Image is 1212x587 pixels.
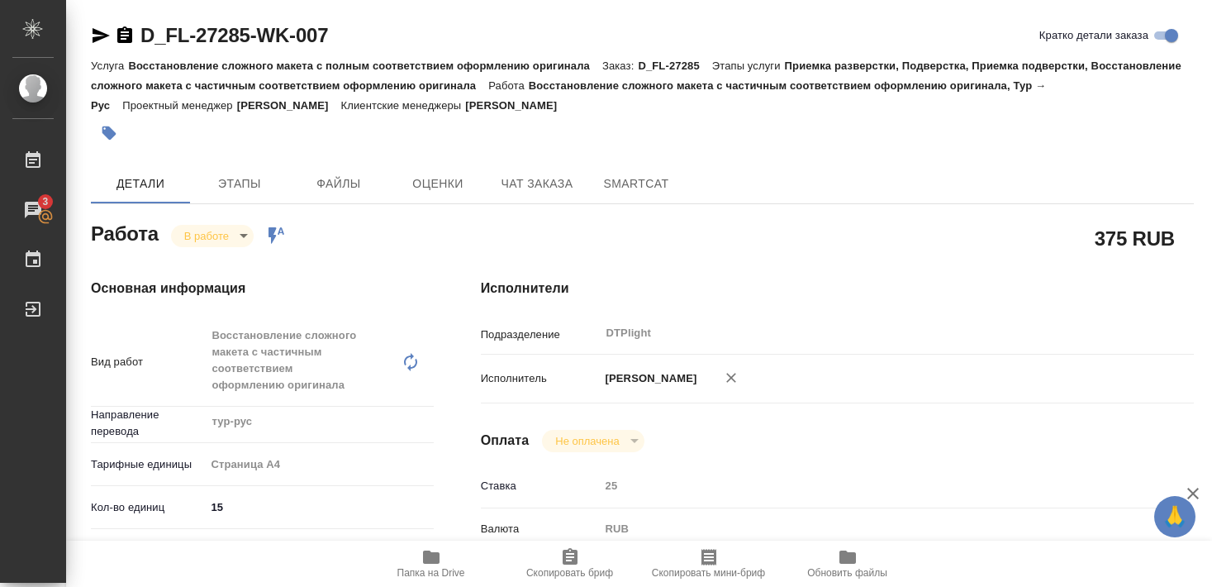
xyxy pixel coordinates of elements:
p: Этапы услуги [712,60,785,72]
p: Вид работ [91,354,205,370]
p: Исполнитель [481,370,600,387]
span: Скопировать бриф [526,567,613,579]
p: Проектный менеджер [122,99,236,112]
span: Этапы [200,174,279,194]
span: 3 [32,193,58,210]
button: Удалить исполнителя [713,360,749,396]
a: D_FL-27285-WK-007 [140,24,328,46]
span: Папка на Drive [397,567,465,579]
input: ✎ Введи что-нибудь [205,495,434,519]
h4: Основная информация [91,279,415,298]
p: Кол-во единиц [91,499,205,516]
p: Тарифные единицы [91,456,205,473]
p: Ставка [481,478,600,494]
p: [PERSON_NAME] [465,99,569,112]
p: [PERSON_NAME] [237,99,341,112]
button: Папка на Drive [362,541,501,587]
p: [PERSON_NAME] [600,370,697,387]
span: Оценки [398,174,478,194]
p: Восстановление сложного макета с полным соответствием оформлению оригинала [128,60,602,72]
span: SmartCat [596,174,676,194]
p: Валюта [481,521,600,537]
span: Обновить файлы [807,567,887,579]
p: Работа [488,79,529,92]
button: Добавить тэг [91,115,127,151]
p: D_FL-27285 [638,60,711,72]
p: Направление перевода [91,407,205,440]
span: Файлы [299,174,378,194]
span: Детали [101,174,180,194]
p: Заказ: [602,60,638,72]
span: Кратко детали заказа [1039,27,1148,44]
button: Скопировать ссылку для ЯМессенджера [91,26,111,45]
p: Клиентские менеджеры [341,99,466,112]
div: В работе [542,430,644,452]
button: Не оплачена [550,434,624,448]
div: Юридическая/Финансовая [205,537,434,565]
span: Чат заказа [497,174,577,194]
span: Скопировать мини-бриф [652,567,765,579]
button: В работе [179,229,234,243]
h4: Оплата [481,431,530,451]
p: Подразделение [481,327,600,343]
p: Услуга [91,60,128,72]
div: RUB [600,515,1134,543]
button: Обновить файлы [778,541,917,587]
button: Скопировать бриф [501,541,639,587]
h4: Исполнители [481,279,1194,298]
h2: Работа [91,217,159,247]
button: Скопировать ссылку [115,26,135,45]
p: Восстановление сложного макета с частичным соответствием оформлению оригинала, Тур → Рус [91,79,1046,112]
div: В работе [171,225,254,247]
button: Скопировать мини-бриф [639,541,778,587]
button: 🙏 [1154,496,1195,537]
a: 3 [4,189,62,231]
span: 🙏 [1161,499,1189,534]
div: Страница А4 [205,451,434,479]
h2: 375 RUB [1095,224,1175,252]
input: Пустое поле [600,474,1134,498]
